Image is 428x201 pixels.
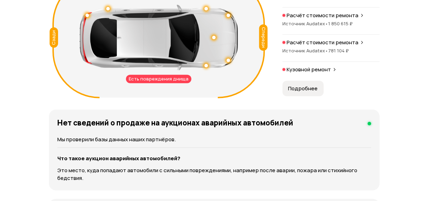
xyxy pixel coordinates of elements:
[57,155,180,162] strong: Что такое аукцион аварийных автомобилей?
[325,47,328,54] span: •
[57,167,371,182] p: Это место, куда попадают автомобили с сильными повреждениями, например после аварии, пожара или с...
[126,75,191,83] div: Есть повреждения днища
[287,66,331,73] p: Кузовной ремонт
[287,39,358,46] p: Расчёт стоимости ремонта
[282,20,328,27] span: Источник Audatex
[57,136,371,143] p: Мы проверили базы данных наших партнёров.
[287,12,358,19] p: Расчёт стоимости ремонта
[57,118,293,127] h4: Нет сведений о продаже на аукционах аварийных автомобилей
[288,85,318,92] span: Подробнее
[328,20,353,27] span: 1 850 615 ₽
[282,47,328,54] span: Источник Audatex
[328,47,349,54] span: 781 104 ₽
[325,20,328,27] span: •
[282,81,324,96] button: Подробнее
[259,24,267,51] div: Спереди
[50,27,58,48] div: Сзади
